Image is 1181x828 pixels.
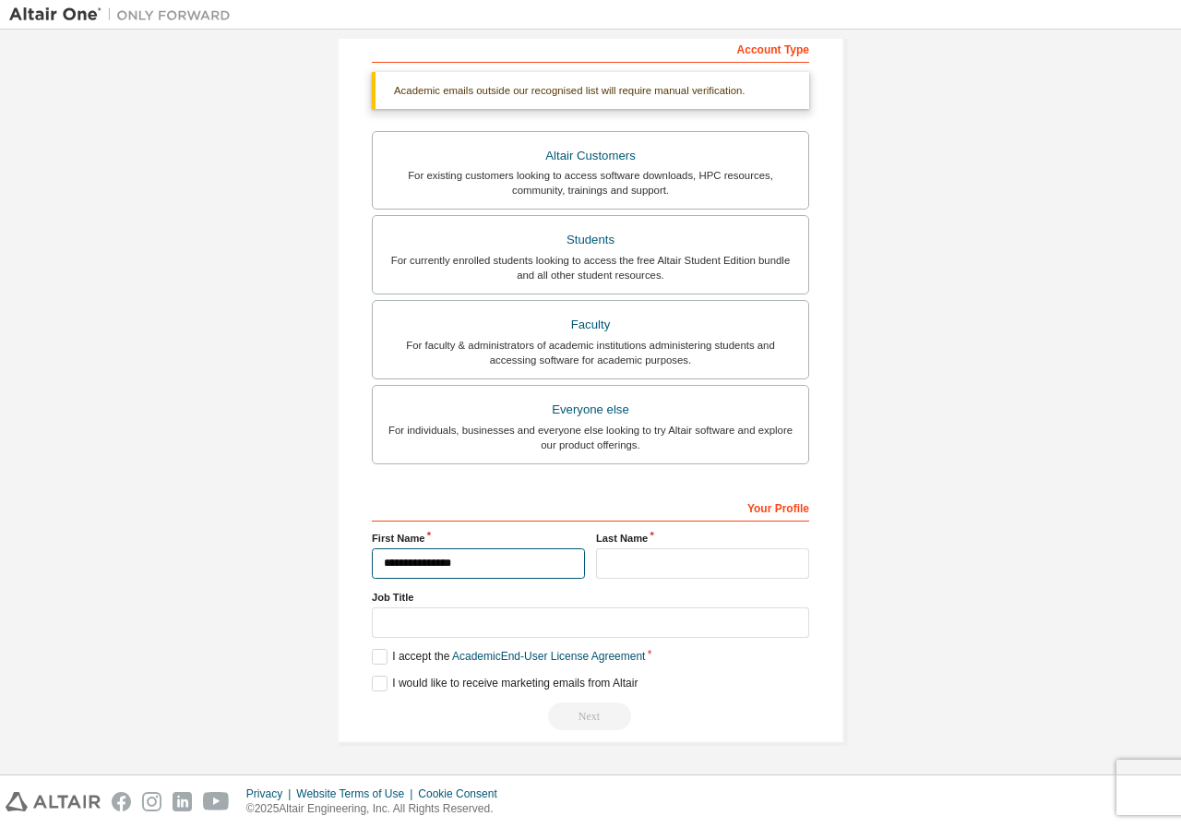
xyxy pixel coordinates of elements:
[372,649,645,665] label: I accept the
[384,312,797,338] div: Faculty
[9,6,240,24] img: Altair One
[384,338,797,367] div: For faculty & administrators of academic institutions administering students and accessing softwa...
[384,423,797,452] div: For individuals, businesses and everyone else looking to try Altair software and explore our prod...
[384,168,797,198] div: For existing customers looking to access software downloads, HPC resources, community, trainings ...
[384,143,797,169] div: Altair Customers
[372,72,809,109] div: Academic emails outside our recognised list will require manual verification.
[372,33,809,63] div: Account Type
[372,676,638,691] label: I would like to receive marketing emails from Altair
[173,792,192,811] img: linkedin.svg
[372,702,809,730] div: Read and acccept EULA to continue
[6,792,101,811] img: altair_logo.svg
[384,227,797,253] div: Students
[372,590,809,605] label: Job Title
[384,253,797,282] div: For currently enrolled students looking to access the free Altair Student Edition bundle and all ...
[112,792,131,811] img: facebook.svg
[246,801,508,817] p: © 2025 Altair Engineering, Inc. All Rights Reserved.
[296,786,418,801] div: Website Terms of Use
[372,492,809,522] div: Your Profile
[246,786,296,801] div: Privacy
[203,792,230,811] img: youtube.svg
[596,531,809,546] label: Last Name
[384,397,797,423] div: Everyone else
[142,792,161,811] img: instagram.svg
[452,650,645,663] a: Academic End-User License Agreement
[418,786,507,801] div: Cookie Consent
[372,531,585,546] label: First Name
